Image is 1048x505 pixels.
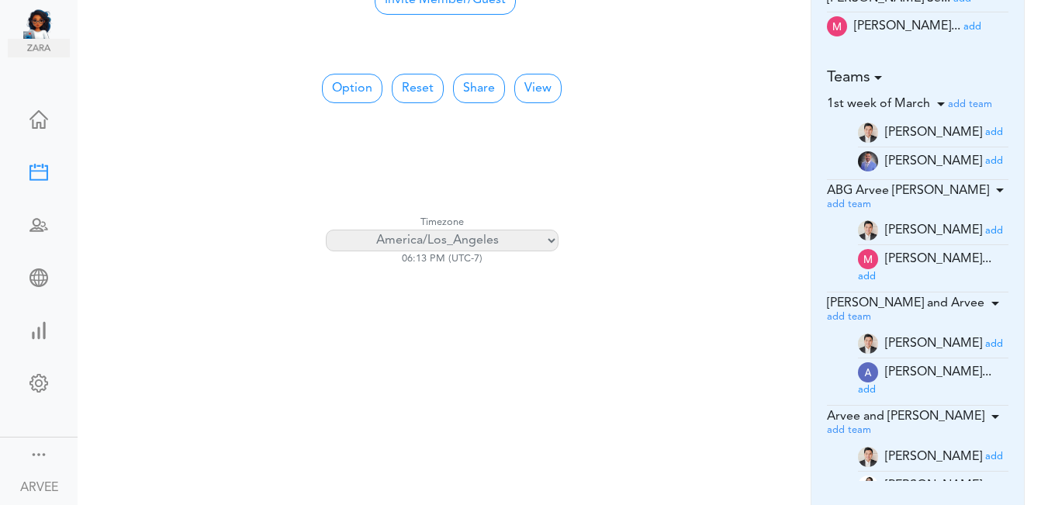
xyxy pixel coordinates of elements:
div: View Insights [8,321,70,337]
a: Change side menu [29,445,48,467]
a: Change Settings [8,366,70,403]
a: ARVEE [2,469,76,503]
li: rigel@unified-accounting.com [858,147,1009,175]
small: add team [827,312,871,322]
small: add team [827,199,871,209]
img: Z [858,334,878,354]
span: [PERSON_NAME]... [885,366,991,379]
div: Schedule Team Meeting [8,216,70,231]
a: add team [827,424,871,436]
li: a.banaga@unified-accounting.com [858,358,1009,401]
small: add [985,451,1003,462]
a: add team [827,198,871,210]
a: Share [453,74,505,103]
span: Arvee and [PERSON_NAME] [827,410,984,423]
li: a.flores@unified-accounting.com [858,330,1009,358]
a: add [985,450,1003,462]
div: Change Settings [8,374,70,389]
img: Z [858,151,878,171]
button: View [514,74,562,103]
img: zara.png [8,39,70,57]
small: add [985,156,1003,166]
div: ARVEE [20,479,58,497]
li: a.flores@unified-accounting.com [858,443,1009,472]
small: add [963,22,981,32]
div: Share Meeting Link [8,268,70,284]
img: Z [858,123,878,143]
span: [PERSON_NAME]... [854,20,960,33]
span: [PERSON_NAME]... [885,253,991,265]
button: Reset [392,74,444,103]
span: 1st week of March [827,98,930,110]
span: 06:13 PM (UTC-7) [402,254,482,264]
img: zKsWRAxI9YUAAAAASUVORK5CYII= [858,249,878,269]
img: Z [858,447,878,467]
a: add [963,20,981,33]
small: add [985,226,1003,236]
a: add [985,126,1003,138]
span: [PERSON_NAME] and Arvee [827,297,984,310]
li: Tax Supervisor (ma.dacuma@unified-accounting.com) [827,12,1009,41]
li: ma.dacuma@unified-accounting.com [858,245,1009,288]
img: E70kTnhEtDRAIGhEjAgBAJGBAiAQNCJGBAiAQMCJGAASESMCBEAgaESMCAEAkYECIBA0IkYECIBAwIkYABIRIwIEQCBoRIwIA... [858,362,878,382]
small: add [985,339,1003,349]
a: add team [827,310,871,323]
h5: Teams [827,68,1009,87]
li: a.flores@unified-accounting.com [858,119,1009,147]
button: Option [322,74,382,103]
a: add [985,154,1003,167]
img: 2Q== [858,476,878,496]
span: [PERSON_NAME] [885,337,982,350]
div: Create Meeting [8,163,70,178]
a: add [858,270,876,282]
label: Timezone [420,215,464,230]
div: Show menu and text [29,445,48,461]
img: zKsWRAxI9YUAAAAASUVORK5CYII= [827,16,847,36]
a: add [985,337,1003,350]
small: add [858,272,876,282]
span: [PERSON_NAME] [885,450,982,462]
a: add [985,224,1003,237]
small: add team [827,425,871,435]
span: ABG Arvee [PERSON_NAME] [827,185,989,197]
a: add [858,383,876,396]
small: add [985,127,1003,137]
small: add team [948,99,992,109]
span: [PERSON_NAME] [885,126,982,138]
span: [PERSON_NAME] [885,224,982,237]
li: a.flores@unified-accounting.com [858,216,1009,245]
a: add team [948,98,992,110]
span: [PERSON_NAME] [885,154,982,167]
img: Z [858,220,878,240]
img: Unified Global - Powered by TEAMCAL AI [23,8,70,39]
div: Home [8,110,70,126]
small: add [858,385,876,395]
